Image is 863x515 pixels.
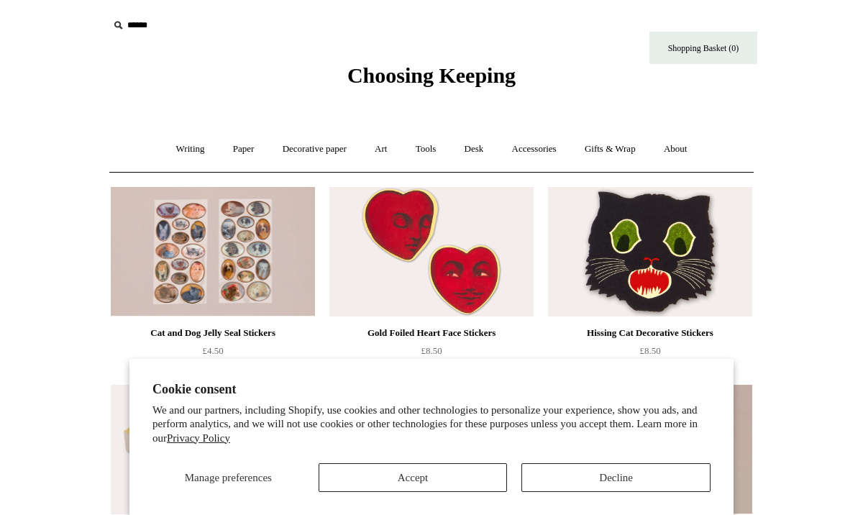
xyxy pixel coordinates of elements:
p: We and our partners, including Shopify, use cookies and other technologies to personalize your ex... [152,404,711,446]
a: John Derian Sticker Book John Derian Sticker Book [111,385,315,514]
img: Cat and Dog Jelly Seal Stickers [111,187,315,316]
a: Accessories [499,130,570,168]
h2: Cookie consent [152,382,711,397]
a: Privacy Policy [167,432,230,444]
a: Cat and Dog Jelly Seal Stickers Cat and Dog Jelly Seal Stickers [111,187,315,316]
div: Cat and Dog Jelly Seal Stickers [114,324,311,342]
a: Cat and Dog Jelly Seal Stickers £4.50 [111,324,315,383]
img: John Derian Sticker Book [111,385,315,514]
span: £4.50 [202,345,223,356]
a: Paper [220,130,268,168]
a: Writing [163,130,218,168]
div: Gold Foiled Heart Face Stickers [333,324,530,342]
a: About [651,130,700,168]
a: Hissing Cat Decorative Stickers Hissing Cat Decorative Stickers [548,187,752,316]
a: Hissing Cat Decorative Stickers £8.50 [548,324,752,383]
div: Hissing Cat Decorative Stickers [552,324,749,342]
button: Decline [521,463,711,492]
a: Decorative paper [270,130,360,168]
a: Choosing Keeping [347,75,516,85]
button: Accept [319,463,508,492]
a: Art [362,130,400,168]
img: Hissing Cat Decorative Stickers [548,187,752,316]
a: Gold Foiled Heart Face Stickers Gold Foiled Heart Face Stickers [329,187,534,316]
a: Tools [403,130,449,168]
button: Manage preferences [152,463,304,492]
a: Gold Foiled Heart Face Stickers £8.50 [329,324,534,383]
span: Manage preferences [185,472,272,483]
img: Gold Foiled Heart Face Stickers [329,187,534,316]
a: Desk [452,130,497,168]
a: Gifts & Wrap [572,130,649,168]
a: Shopping Basket (0) [649,32,757,64]
span: £8.50 [639,345,660,356]
span: £8.50 [421,345,442,356]
span: Choosing Keeping [347,63,516,87]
